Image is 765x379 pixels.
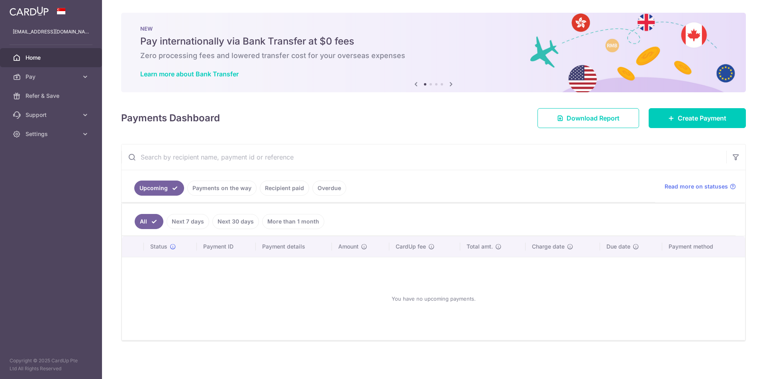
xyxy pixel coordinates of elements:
a: Create Payment [649,108,746,128]
a: Payments on the way [187,181,257,196]
h4: Payments Dashboard [121,111,220,125]
span: Charge date [532,243,565,251]
p: NEW [140,25,727,32]
img: CardUp [10,6,49,16]
span: Due date [606,243,630,251]
span: Refer & Save [25,92,78,100]
th: Payment ID [197,236,256,257]
a: Learn more about Bank Transfer [140,70,239,78]
p: [EMAIL_ADDRESS][DOMAIN_NAME] [13,28,89,36]
a: Next 7 days [167,214,209,229]
span: Status [150,243,167,251]
h5: Pay internationally via Bank Transfer at $0 fees [140,35,727,48]
a: Next 30 days [212,214,259,229]
span: Amount [338,243,359,251]
a: More than 1 month [262,214,324,229]
a: Recipient paid [260,181,309,196]
a: Download Report [537,108,639,128]
span: Total amt. [467,243,493,251]
input: Search by recipient name, payment id or reference [122,144,726,170]
h6: Zero processing fees and lowered transfer cost for your overseas expenses [140,51,727,60]
span: Home [25,54,78,62]
span: Pay [25,73,78,81]
th: Payment details [256,236,332,257]
span: Download Report [567,113,620,123]
th: Payment method [662,236,745,257]
a: Overdue [312,181,346,196]
span: Settings [25,130,78,138]
a: All [135,214,163,229]
span: Read more on statuses [665,183,728,190]
span: CardUp fee [396,243,426,251]
div: You have no upcoming payments. [131,264,736,334]
a: Upcoming [134,181,184,196]
span: Support [25,111,78,119]
a: Read more on statuses [665,183,736,190]
img: Bank transfer banner [121,13,746,92]
span: Create Payment [678,113,726,123]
